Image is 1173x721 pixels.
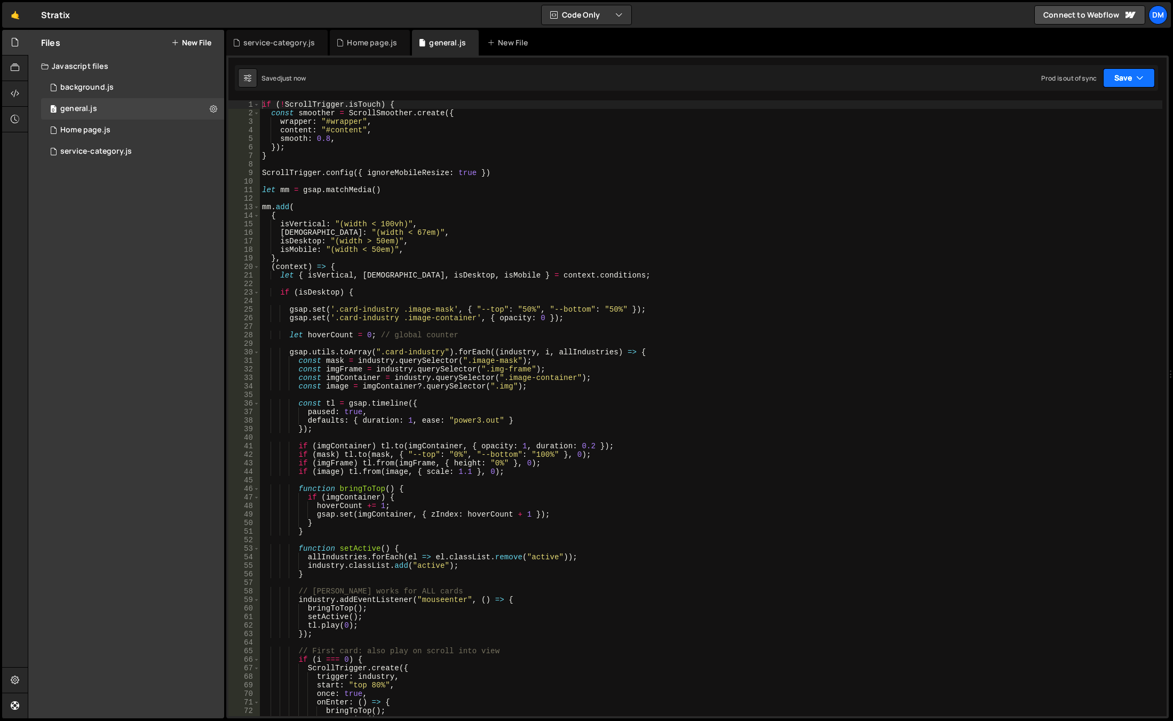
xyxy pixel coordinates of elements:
div: 48 [228,502,260,510]
div: Stratix [41,9,70,21]
: 16575/45977.js [41,120,224,141]
div: 18 [228,245,260,254]
div: 6 [228,143,260,152]
div: 68 [228,672,260,681]
div: 51 [228,527,260,536]
div: 31 [228,356,260,365]
div: 21 [228,271,260,280]
div: 56 [228,570,260,579]
div: 44 [228,468,260,476]
div: Home page.js [347,37,397,48]
div: 9 [228,169,260,177]
a: 🤙 [2,2,28,28]
div: background.js [60,83,114,92]
div: 63 [228,630,260,638]
div: 25 [228,305,260,314]
div: just now [281,74,306,83]
div: 24 [228,297,260,305]
div: New File [487,37,532,48]
span: 0 [50,106,57,114]
div: 14 [228,211,260,220]
div: 62 [228,621,260,630]
div: 26 [228,314,260,322]
div: 36 [228,399,260,408]
div: 16575/45066.js [41,77,224,98]
div: 17 [228,237,260,245]
div: 28 [228,331,260,339]
div: 19 [228,254,260,263]
div: 41 [228,442,260,450]
div: 15 [228,220,260,228]
div: 43 [228,459,260,468]
div: 71 [228,698,260,707]
div: 49 [228,510,260,519]
div: 57 [228,579,260,587]
div: 61 [228,613,260,621]
a: Connect to Webflow [1034,5,1145,25]
button: New File [171,38,211,47]
div: Javascript files [28,56,224,77]
div: general.js [429,37,466,48]
div: 55 [228,561,260,570]
div: 32 [228,365,260,374]
div: 30 [228,348,260,356]
div: 47 [228,493,260,502]
div: 40 [228,433,260,442]
div: 52 [228,536,260,544]
div: 45 [228,476,260,485]
button: Save [1103,68,1155,88]
div: 53 [228,544,260,553]
div: 42 [228,450,260,459]
div: 22 [228,280,260,288]
div: 27 [228,322,260,331]
div: service-category.js [243,37,315,48]
div: 5 [228,134,260,143]
div: 38 [228,416,260,425]
div: 16 [228,228,260,237]
div: 59 [228,596,260,604]
div: 10 [228,177,260,186]
a: Dm [1148,5,1168,25]
div: 4 [228,126,260,134]
div: 2 [228,109,260,117]
div: 70 [228,690,260,698]
div: 16575/45802.js [41,98,224,120]
button: Code Only [542,5,631,25]
div: Home page.js [60,125,110,135]
div: general.js [60,104,97,114]
div: 72 [228,707,260,715]
div: 12 [228,194,260,203]
div: 8 [228,160,260,169]
div: 11 [228,186,260,194]
div: 3 [228,117,260,126]
div: 37 [228,408,260,416]
div: 34 [228,382,260,391]
div: 69 [228,681,260,690]
div: 13 [228,203,260,211]
div: 66 [228,655,260,664]
div: Prod is out of sync [1041,74,1097,83]
div: 50 [228,519,260,527]
div: service-category.js [60,147,132,156]
div: 7 [228,152,260,160]
div: 64 [228,638,260,647]
div: 58 [228,587,260,596]
div: 16575/46945.js [41,141,224,162]
div: 67 [228,664,260,672]
div: 35 [228,391,260,399]
div: 1 [228,100,260,109]
div: 20 [228,263,260,271]
div: 60 [228,604,260,613]
div: 46 [228,485,260,493]
h2: Files [41,37,60,49]
div: 23 [228,288,260,297]
div: 65 [228,647,260,655]
div: 33 [228,374,260,382]
div: 54 [228,553,260,561]
div: 39 [228,425,260,433]
div: 29 [228,339,260,348]
div: Saved [261,74,306,83]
